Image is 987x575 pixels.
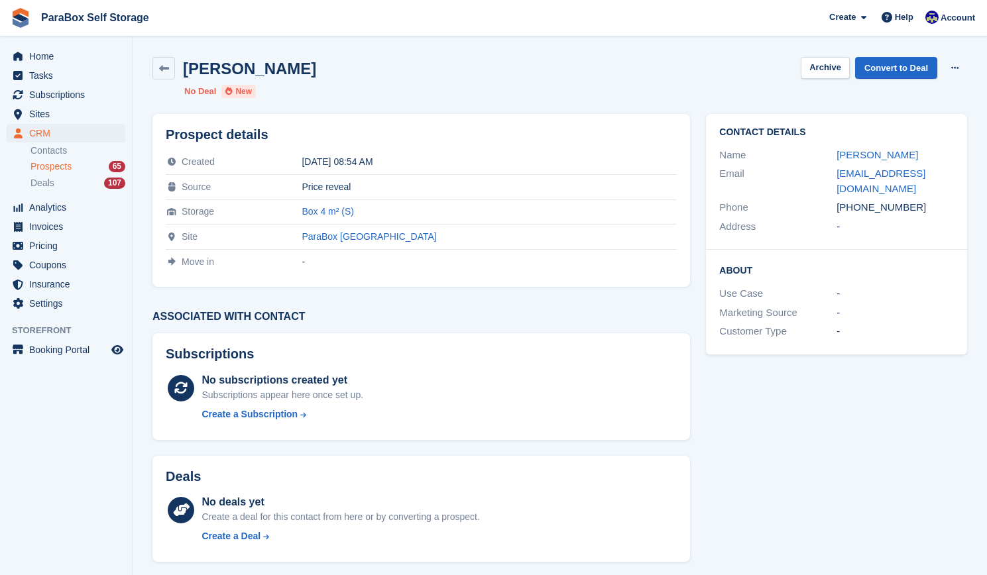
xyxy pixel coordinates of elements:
div: Price reveal [302,182,677,192]
span: Prospects [30,160,72,173]
span: Settings [29,294,109,313]
h2: Deals [166,469,201,484]
button: Archive [801,57,850,79]
a: [EMAIL_ADDRESS][DOMAIN_NAME] [837,168,925,194]
a: menu [7,340,125,359]
span: Home [29,47,109,66]
h3: Associated with contact [152,311,690,323]
span: Insurance [29,275,109,293]
div: Name [719,148,837,163]
a: Deals 107 [30,176,125,190]
span: Pricing [29,236,109,255]
span: CRM [29,124,109,142]
div: Create a Subscription [202,407,298,421]
span: Source [182,182,211,192]
a: menu [7,256,125,274]
span: Deals [30,177,54,189]
h2: About [719,263,954,276]
span: Create [829,11,856,24]
img: Gaspard Frey [925,11,939,24]
a: Create a Deal [202,529,479,543]
a: menu [7,66,125,85]
span: Invoices [29,217,109,236]
span: Storefront [12,324,132,337]
span: Subscriptions [29,85,109,104]
span: Sites [29,105,109,123]
a: Prospects 65 [30,160,125,174]
div: Create a Deal [202,529,261,543]
div: Email [719,166,837,196]
div: Address [719,219,837,235]
div: Customer Type [719,324,837,339]
span: Storage [182,206,214,217]
span: Site [182,231,198,242]
a: ParaBox [GEOGRAPHIC_DATA] [302,231,436,242]
div: Subscriptions appear here once set up. [202,388,363,402]
a: menu [7,105,125,123]
li: New [221,85,256,98]
a: menu [7,85,125,104]
a: menu [7,198,125,217]
h2: Subscriptions [166,346,677,362]
div: Marketing Source [719,305,837,321]
span: Account [941,11,975,25]
a: menu [7,124,125,142]
div: [DATE] 08:54 AM [302,156,677,167]
span: Move in [182,256,214,267]
a: menu [7,275,125,293]
a: Box 4 m² (S) [302,206,354,217]
div: No deals yet [202,494,479,510]
a: [PERSON_NAME] [837,149,918,160]
a: ParaBox Self Storage [36,7,154,28]
a: menu [7,236,125,255]
a: Create a Subscription [202,407,363,421]
div: - [837,286,954,301]
div: No subscriptions created yet [202,372,363,388]
h2: Contact Details [719,127,954,138]
div: - [837,305,954,321]
div: Use Case [719,286,837,301]
span: Coupons [29,256,109,274]
a: menu [7,47,125,66]
li: No Deal [184,85,216,98]
h2: [PERSON_NAME] [183,60,316,78]
a: menu [7,217,125,236]
span: Created [182,156,215,167]
div: - [837,324,954,339]
a: menu [7,294,125,313]
img: stora-icon-8386f47178a22dfd0bd8f6a31ec36ba5ce8667c1dd55bd0f319d3a0aa187defe.svg [11,8,30,28]
a: Convert to Deal [855,57,937,79]
div: - [302,256,677,267]
div: 65 [109,161,125,172]
span: Help [895,11,913,24]
div: Create a deal for this contact from here or by converting a prospect. [202,510,479,524]
span: Booking Portal [29,340,109,359]
a: Contacts [30,144,125,157]
span: Analytics [29,198,109,217]
div: - [837,219,954,235]
div: Phone [719,200,837,215]
a: Preview store [109,342,125,358]
h2: Prospect details [166,127,677,142]
div: [PHONE_NUMBER] [837,200,954,215]
div: 107 [104,178,125,189]
span: Tasks [29,66,109,85]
